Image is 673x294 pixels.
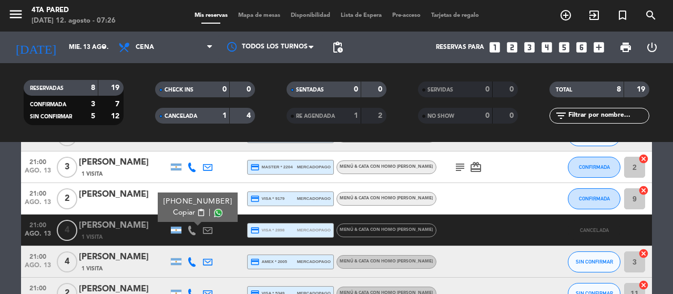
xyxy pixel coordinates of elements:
[8,36,64,59] i: [DATE]
[98,41,110,54] i: arrow_drop_down
[296,114,335,119] span: RE AGENDADA
[57,157,77,178] span: 3
[297,227,331,234] span: mercadopago
[81,170,103,178] span: 1 Visita
[297,195,331,202] span: mercadopago
[250,163,293,172] span: master * 2204
[30,86,64,91] span: RESERVADAS
[81,265,103,273] span: 1 Visita
[378,86,384,93] strong: 0
[91,113,95,120] strong: 5
[79,250,168,264] div: [PERSON_NAME]
[340,196,433,200] span: Menú & Cata con Homo [PERSON_NAME]
[250,194,260,204] i: credit_card
[25,199,51,211] span: ago. 13
[335,13,387,18] span: Lista de Espera
[173,207,205,218] button: Copiarcontent_paste
[111,84,121,92] strong: 19
[30,114,72,119] span: SIN CONFIRMAR
[637,86,647,93] strong: 19
[189,13,233,18] span: Mis reservas
[540,40,554,54] i: looks_4
[509,86,516,93] strong: 0
[505,40,519,54] i: looks_two
[340,165,433,169] span: Menú & Cata con Homo [PERSON_NAME]
[639,32,665,63] div: LOG OUT
[568,188,620,209] button: CONFIRMADA
[616,9,629,22] i: turned_in_not
[209,207,211,218] span: |
[340,259,433,263] span: Menú & Cata con Homo [PERSON_NAME]
[568,220,620,241] button: CANCELADA
[173,207,195,218] span: Copiar
[250,257,260,267] i: credit_card
[523,40,536,54] i: looks_3
[340,228,433,232] span: Menú & Cata con Homo [PERSON_NAME]
[427,114,454,119] span: NO SHOW
[233,13,285,18] span: Mapa de mesas
[91,84,95,92] strong: 8
[592,40,606,54] i: add_box
[25,187,51,199] span: 21:00
[32,5,116,16] div: 4ta Pared
[115,100,121,108] strong: 7
[25,250,51,262] span: 21:00
[57,188,77,209] span: 2
[91,100,95,108] strong: 3
[297,164,331,170] span: mercadopago
[485,112,490,119] strong: 0
[638,154,649,164] i: cancel
[57,220,77,241] span: 4
[81,233,103,241] span: 1 Visita
[285,13,335,18] span: Disponibilidad
[567,110,649,121] input: Filtrar por nombre...
[250,257,287,267] span: amex * 2005
[619,41,632,54] span: print
[579,196,610,201] span: CONFIRMADA
[638,280,649,290] i: cancel
[588,9,600,22] i: exit_to_app
[426,13,484,18] span: Tarjetas de regalo
[296,87,324,93] span: SENTADAS
[488,40,502,54] i: looks_one
[247,86,253,93] strong: 0
[638,248,649,259] i: cancel
[250,226,260,235] i: credit_card
[354,112,358,119] strong: 1
[509,112,516,119] strong: 0
[79,219,168,232] div: [PERSON_NAME]
[427,87,453,93] span: SERVIDAS
[646,41,658,54] i: power_settings_new
[164,196,232,207] div: [PHONE_NUMBER]
[79,188,168,201] div: [PERSON_NAME]
[559,9,572,22] i: add_circle_outline
[79,156,168,169] div: [PERSON_NAME]
[470,161,482,174] i: card_giftcard
[576,259,613,265] span: SIN CONFIRMAR
[222,86,227,93] strong: 0
[387,13,426,18] span: Pre-acceso
[25,167,51,179] span: ago. 13
[25,218,51,230] span: 21:00
[568,251,620,272] button: SIN CONFIRMAR
[25,230,51,242] span: ago. 13
[617,86,621,93] strong: 8
[378,112,384,119] strong: 2
[250,163,260,172] i: credit_card
[354,86,358,93] strong: 0
[32,16,116,26] div: [DATE] 12. agosto - 07:26
[485,86,490,93] strong: 0
[8,6,24,26] button: menu
[331,41,344,54] span: pending_actions
[30,102,66,107] span: CONFIRMADA
[25,281,51,293] span: 21:00
[557,40,571,54] i: looks_5
[57,251,77,272] span: 4
[165,114,197,119] span: CANCELADA
[645,9,657,22] i: search
[580,227,609,233] span: CANCELADA
[8,6,24,22] i: menu
[436,44,484,51] span: Reservas para
[568,157,620,178] button: CONFIRMADA
[25,155,51,167] span: 21:00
